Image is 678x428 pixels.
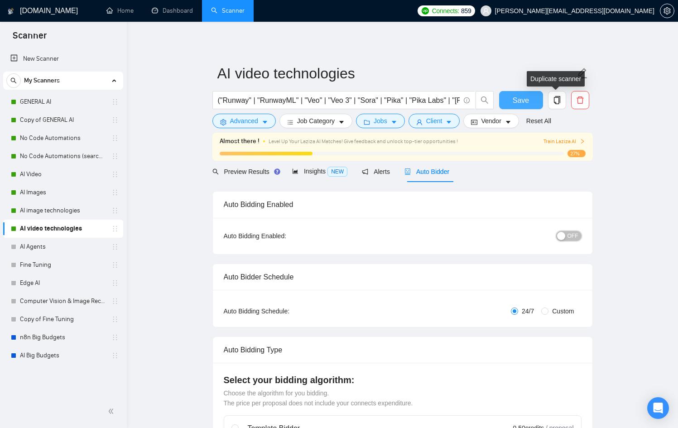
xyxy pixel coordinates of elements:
span: bars [287,119,293,125]
span: holder [111,243,119,250]
button: Train Laziza AI [543,137,585,146]
span: search [476,96,493,104]
a: searchScanner [211,7,245,14]
span: NEW [327,167,347,177]
span: Choose the algorithm for you bidding. The price per proposal does not include your connects expen... [224,390,413,407]
div: Auto Bidding Enabled: [224,231,343,241]
span: holder [111,171,119,178]
button: folderJobscaret-down [356,114,405,128]
span: user [416,119,423,125]
img: upwork-logo.png [422,7,429,14]
a: AI Video [20,165,106,183]
span: Client [426,116,442,126]
div: Tooltip anchor [273,168,281,176]
span: My Scanners [24,72,60,90]
span: search [7,77,20,84]
span: Vendor [481,116,501,126]
a: AI Big Budgets [20,346,106,365]
span: area-chart [292,168,298,174]
span: folder [364,119,370,125]
div: Auto Bidder Schedule [224,264,582,290]
span: holder [111,298,119,305]
span: holder [111,316,119,323]
img: logo [8,4,14,19]
span: search [212,168,219,175]
a: dashboardDashboard [152,7,193,14]
a: GENERAL AI [20,93,106,111]
button: idcardVendorcaret-down [463,114,519,128]
a: AI image technologies [20,202,106,220]
a: Copy of GENERAL AI [20,111,106,129]
span: holder [111,207,119,214]
span: Preview Results [212,168,278,175]
a: No Code Automations [20,129,106,147]
a: homeHome [106,7,134,14]
input: Scanner name... [217,62,574,85]
input: Search Freelance Jobs... [218,95,460,106]
span: holder [111,153,119,160]
span: Job Category [297,116,335,126]
button: setting [660,4,674,18]
span: Save [513,95,529,106]
span: caret-down [391,119,397,125]
span: 24/7 [518,306,538,316]
button: barsJob Categorycaret-down [279,114,352,128]
span: holder [111,116,119,124]
span: holder [111,225,119,232]
span: OFF [567,231,578,241]
span: Connects: [432,6,459,16]
button: Save [499,91,543,109]
a: Copy of Fine Tuning [20,310,106,328]
span: holder [111,352,119,359]
span: robot [404,168,411,175]
span: edit [576,67,588,79]
span: 27% [567,150,586,157]
a: No Code Automations (search only in Tites) [20,147,106,165]
a: Edge AI [20,274,106,292]
span: holder [111,334,119,341]
span: user [483,8,489,14]
span: idcard [471,119,477,125]
div: Auto Bidding Enabled [224,192,582,217]
button: copy [548,91,566,109]
span: Alerts [362,168,390,175]
div: Auto Bidding Schedule: [224,306,343,316]
span: holder [111,189,119,196]
span: holder [111,261,119,269]
span: Custom [548,306,577,316]
span: caret-down [262,119,268,125]
span: Jobs [374,116,387,126]
span: Scanner [5,29,54,48]
span: Auto Bidder [404,168,449,175]
a: n8n Big Budgets [20,328,106,346]
a: AI Images [20,183,106,202]
span: holder [111,135,119,142]
span: 859 [461,6,471,16]
span: Advanced [230,116,258,126]
li: New Scanner [3,50,123,68]
span: Level Up Your Laziza AI Matches! Give feedback and unlock top-tier opportunities ! [269,138,458,144]
span: holder [111,98,119,106]
button: search [6,73,21,88]
a: Computer Vision & Image Recognition [20,292,106,310]
button: userClientcaret-down [409,114,460,128]
span: copy [548,96,566,104]
div: Duplicate scanner [527,71,585,87]
button: search [476,91,494,109]
a: Fine Tuning [20,256,106,274]
span: Insights [292,168,347,175]
span: holder [111,279,119,287]
a: AI Agents [20,238,106,256]
li: My Scanners [3,72,123,365]
a: Reset All [526,116,551,126]
span: caret-down [446,119,452,125]
a: setting [660,7,674,14]
h4: Select your bidding algorithm: [224,374,582,386]
a: New Scanner [10,50,116,68]
span: double-left [108,407,117,416]
span: info-circle [464,97,470,103]
div: Auto Bidding Type [224,337,582,363]
span: setting [220,119,226,125]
